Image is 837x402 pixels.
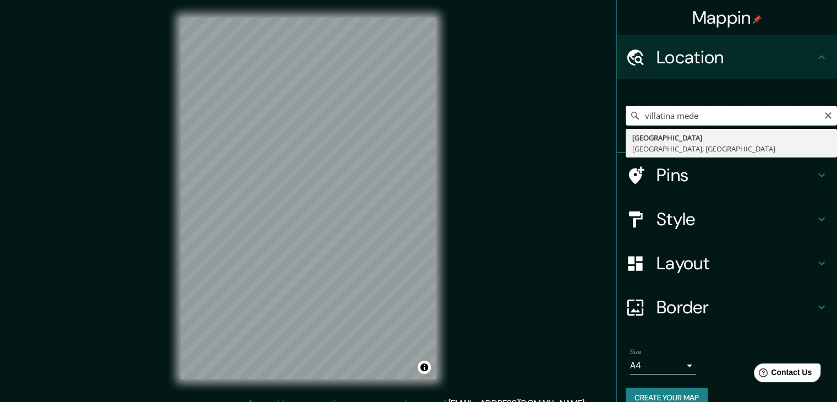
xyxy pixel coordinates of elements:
[657,208,815,230] h4: Style
[739,359,825,390] iframe: Help widget launcher
[632,143,830,154] div: [GEOGRAPHIC_DATA], [GEOGRAPHIC_DATA]
[753,15,762,24] img: pin-icon.png
[630,357,696,374] div: A4
[657,296,815,318] h4: Border
[657,46,815,68] h4: Location
[617,285,837,329] div: Border
[657,252,815,274] h4: Layout
[824,110,833,120] button: Clear
[657,164,815,186] h4: Pins
[180,18,436,379] canvas: Map
[626,106,837,126] input: Pick your city or area
[632,132,830,143] div: [GEOGRAPHIC_DATA]
[617,241,837,285] div: Layout
[418,361,431,374] button: Toggle attribution
[617,197,837,241] div: Style
[630,347,642,357] label: Size
[617,35,837,79] div: Location
[617,153,837,197] div: Pins
[692,7,762,29] h4: Mappin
